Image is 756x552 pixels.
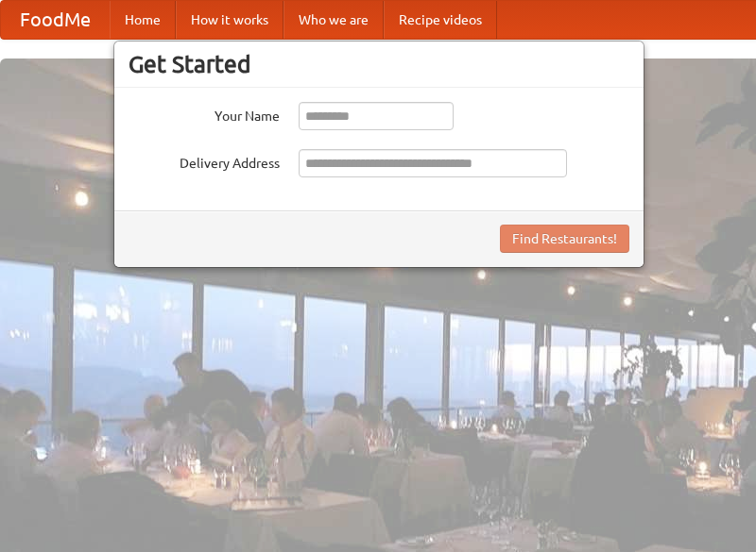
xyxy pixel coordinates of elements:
label: Delivery Address [129,149,280,173]
a: Home [110,1,176,39]
a: Recipe videos [384,1,497,39]
label: Your Name [129,102,280,125]
button: Find Restaurants! [500,225,629,253]
a: FoodMe [1,1,110,39]
a: How it works [176,1,283,39]
h3: Get Started [129,50,629,78]
a: Who we are [283,1,384,39]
